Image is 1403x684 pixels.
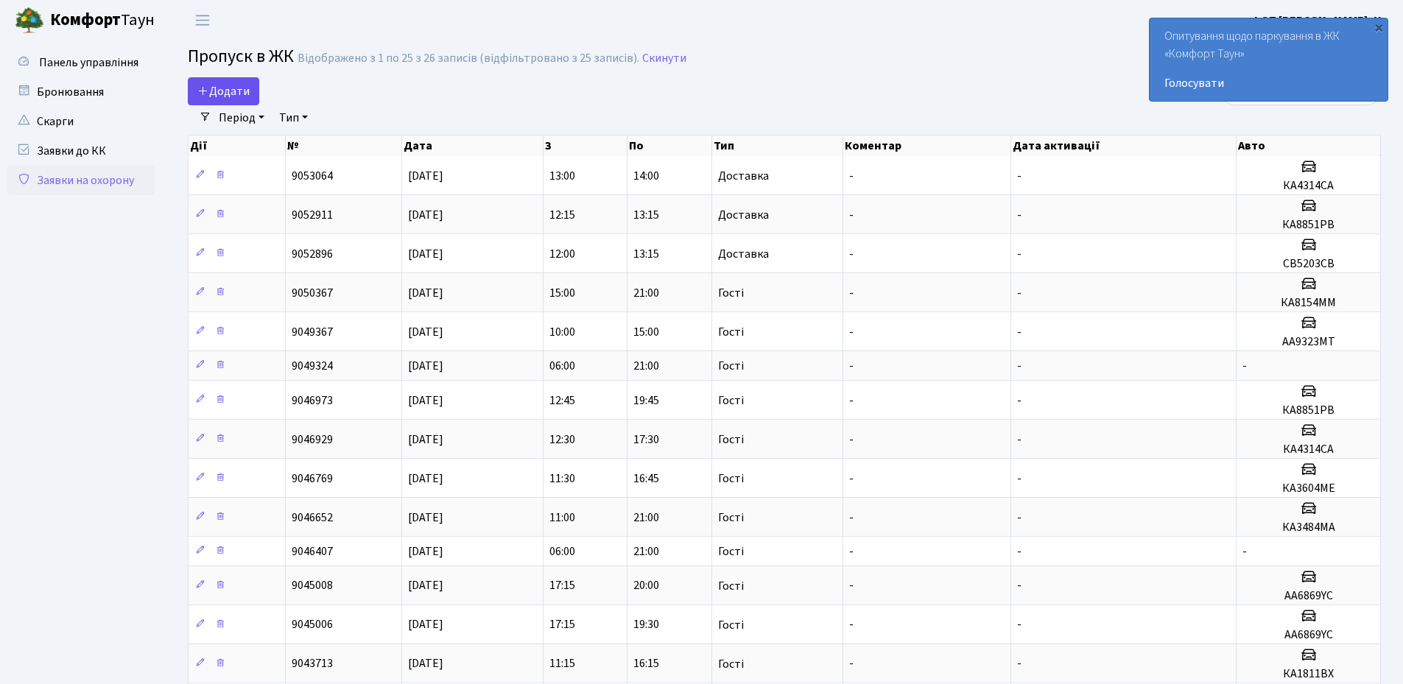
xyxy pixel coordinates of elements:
[633,285,659,301] span: 21:00
[718,619,744,631] span: Гості
[633,617,659,633] span: 19:30
[1017,578,1022,594] span: -
[1011,135,1237,156] th: Дата активації
[549,510,575,526] span: 11:00
[849,207,854,223] span: -
[408,656,443,672] span: [DATE]
[292,207,333,223] span: 9052911
[408,431,443,448] span: [DATE]
[1017,510,1022,526] span: -
[1164,74,1373,92] a: Голосувати
[849,617,854,633] span: -
[633,656,659,672] span: 16:15
[549,543,575,560] span: 06:00
[549,617,575,633] span: 17:15
[544,135,627,156] th: З
[7,136,155,166] a: Заявки до КК
[718,580,744,592] span: Гості
[1242,296,1374,310] h5: КА8154ММ
[273,105,314,130] a: Тип
[712,135,843,156] th: Тип
[292,656,333,672] span: 9043713
[1017,470,1022,487] span: -
[298,52,639,66] div: Відображено з 1 по 25 з 26 записів (відфільтровано з 25 записів).
[633,470,659,487] span: 16:45
[1242,667,1374,681] h5: КА1811ВХ
[633,578,659,594] span: 20:00
[549,470,575,487] span: 11:30
[213,105,270,130] a: Період
[1242,335,1374,349] h5: АА9323МТ
[184,8,221,32] button: Переключити навігацію
[1017,656,1022,672] span: -
[633,324,659,340] span: 15:00
[1242,218,1374,232] h5: КА8851РВ
[549,578,575,594] span: 17:15
[408,168,443,184] span: [DATE]
[549,392,575,409] span: 12:45
[549,246,575,262] span: 12:00
[633,358,659,374] span: 21:00
[1242,179,1374,193] h5: КА4314СА
[849,168,854,184] span: -
[1017,358,1022,374] span: -
[718,326,744,338] span: Гості
[292,324,333,340] span: 9049367
[408,578,443,594] span: [DATE]
[188,43,294,69] span: Пропуск в ЖК
[408,358,443,374] span: [DATE]
[408,510,443,526] span: [DATE]
[633,431,659,448] span: 17:30
[408,207,443,223] span: [DATE]
[286,135,401,156] th: №
[1371,20,1386,35] div: ×
[1242,589,1374,603] h5: АА6869YC
[849,510,854,526] span: -
[1017,168,1022,184] span: -
[292,617,333,633] span: 9045006
[408,324,443,340] span: [DATE]
[849,285,854,301] span: -
[7,77,155,107] a: Бронювання
[408,392,443,409] span: [DATE]
[718,360,744,372] span: Гості
[197,83,250,99] span: Додати
[849,392,854,409] span: -
[1242,403,1374,417] h5: КА8851РВ
[292,470,333,487] span: 9046769
[633,207,659,223] span: 13:15
[1017,617,1022,633] span: -
[849,431,854,448] span: -
[849,470,854,487] span: -
[408,470,443,487] span: [DATE]
[1242,358,1247,374] span: -
[849,324,854,340] span: -
[1242,543,1247,560] span: -
[718,546,744,557] span: Гості
[718,170,769,182] span: Доставка
[1017,207,1022,223] span: -
[50,8,155,33] span: Таун
[1017,285,1022,301] span: -
[292,168,333,184] span: 9053064
[1242,257,1374,271] h5: СВ5203СВ
[549,656,575,672] span: 11:15
[843,135,1011,156] th: Коментар
[7,48,155,77] a: Панель управління
[189,135,286,156] th: Дії
[292,431,333,448] span: 9046929
[292,246,333,262] span: 9052896
[292,392,333,409] span: 9046973
[1242,443,1374,456] h5: КА4314СА
[15,6,44,35] img: logo.png
[627,135,711,156] th: По
[633,246,659,262] span: 13:15
[849,246,854,262] span: -
[642,52,686,66] a: Скинути
[1017,431,1022,448] span: -
[1150,18,1388,101] div: Опитування щодо паркування в ЖК «Комфорт Таун»
[408,246,443,262] span: [DATE]
[549,207,575,223] span: 12:15
[633,168,659,184] span: 14:00
[408,285,443,301] span: [DATE]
